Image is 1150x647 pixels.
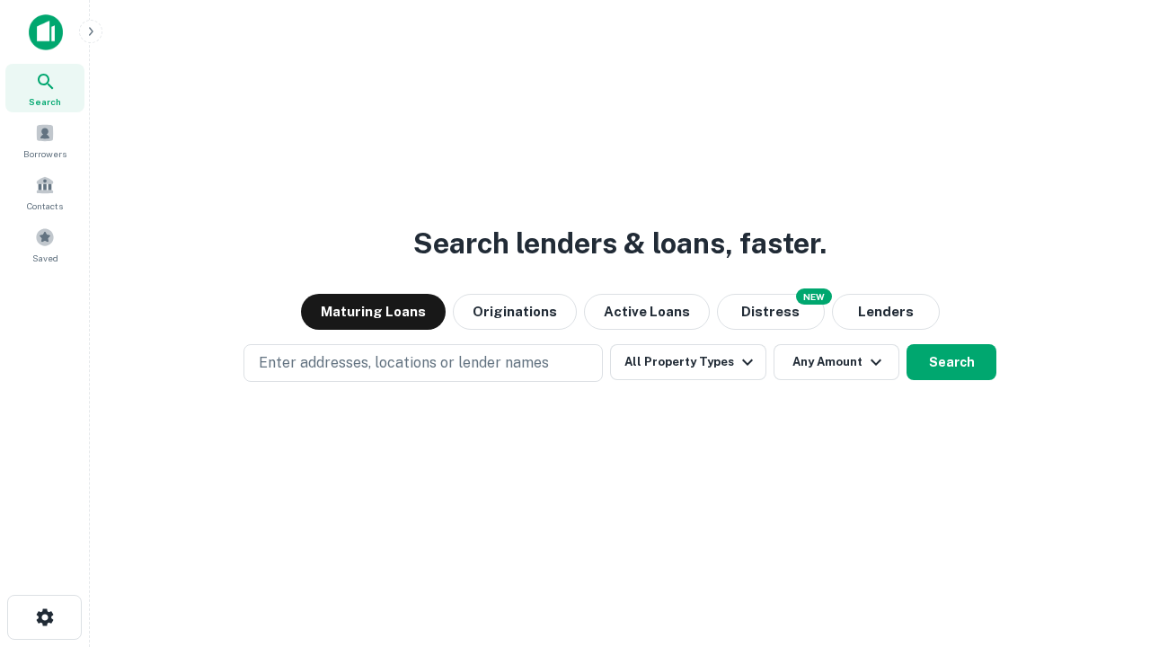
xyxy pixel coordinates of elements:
[27,199,63,213] span: Contacts
[5,64,84,112] a: Search
[610,344,766,380] button: All Property Types
[717,294,825,330] button: Search distressed loans with lien and other non-mortgage details.
[5,220,84,269] a: Saved
[907,344,996,380] button: Search
[1060,446,1150,532] iframe: Chat Widget
[301,294,446,330] button: Maturing Loans
[584,294,710,330] button: Active Loans
[5,168,84,217] a: Contacts
[413,222,827,265] h3: Search lenders & loans, faster.
[243,344,603,382] button: Enter addresses, locations or lender names
[453,294,577,330] button: Originations
[23,146,66,161] span: Borrowers
[832,294,940,330] button: Lenders
[32,251,58,265] span: Saved
[774,344,899,380] button: Any Amount
[29,14,63,50] img: capitalize-icon.png
[5,116,84,164] a: Borrowers
[796,288,832,305] div: NEW
[29,94,61,109] span: Search
[259,352,549,374] p: Enter addresses, locations or lender names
